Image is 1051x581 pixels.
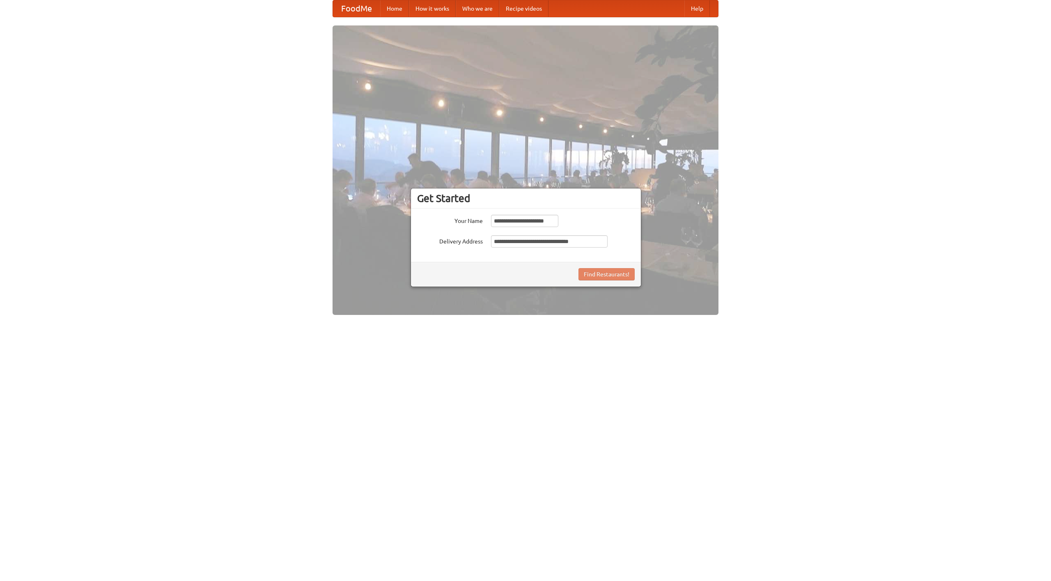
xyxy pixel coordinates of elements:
a: FoodMe [333,0,380,17]
a: Who we are [456,0,499,17]
button: Find Restaurants! [578,268,635,280]
label: Your Name [417,215,483,225]
h3: Get Started [417,192,635,204]
a: Help [684,0,710,17]
label: Delivery Address [417,235,483,246]
a: Home [380,0,409,17]
a: How it works [409,0,456,17]
a: Recipe videos [499,0,548,17]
